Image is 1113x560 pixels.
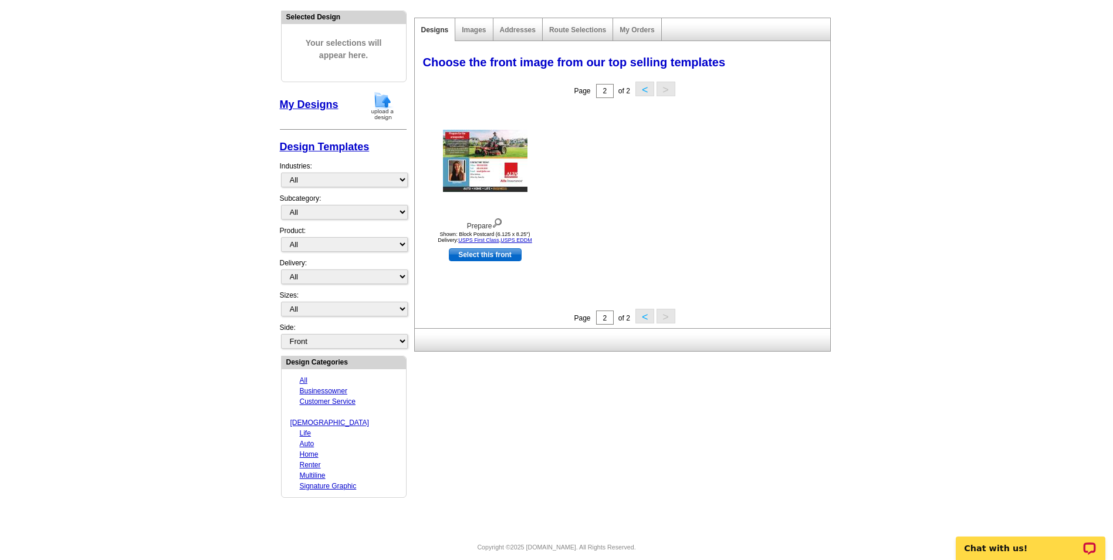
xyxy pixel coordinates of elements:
a: My Orders [620,26,654,34]
div: Shown: Block Postcard (6.125 x 8.25") Delivery: , [421,231,550,243]
iframe: LiveChat chat widget [948,523,1113,560]
button: < [635,82,654,96]
span: Choose the front image from our top selling templates [423,56,726,69]
a: Auto [300,440,314,448]
a: [DEMOGRAPHIC_DATA] [290,419,369,427]
a: Home [300,450,319,458]
a: USPS First Class [458,237,499,243]
a: Renter [300,461,321,469]
div: Delivery: [280,258,407,290]
span: Your selections will appear here. [290,25,397,73]
a: use this design [449,248,522,261]
div: Subcategory: [280,193,407,225]
div: Industries: [280,155,407,193]
button: < [635,309,654,323]
a: All [300,376,307,384]
div: Sizes: [280,290,407,322]
a: Signature Graphic [300,482,357,490]
button: > [657,82,675,96]
div: Selected Design [282,11,406,22]
div: Product: [280,225,407,258]
img: Prepare [443,130,527,192]
a: Life [300,429,311,437]
a: Businessowner [300,387,347,395]
a: Images [462,26,486,34]
a: Customer Service [300,397,356,406]
a: My Designs [280,99,339,110]
span: of 2 [618,87,630,95]
div: Side: [280,322,407,350]
img: view design details [492,215,503,228]
div: Prepare [421,215,550,231]
span: of 2 [618,314,630,322]
span: Page [574,314,590,322]
a: USPS EDDM [500,237,532,243]
span: Page [574,87,590,95]
img: upload-design [367,91,398,121]
a: Designs [421,26,449,34]
a: Addresses [500,26,536,34]
a: Multiline [300,471,326,480]
div: Design Categories [282,356,406,367]
button: > [657,309,675,323]
a: Route Selections [549,26,606,34]
a: Design Templates [280,141,370,153]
